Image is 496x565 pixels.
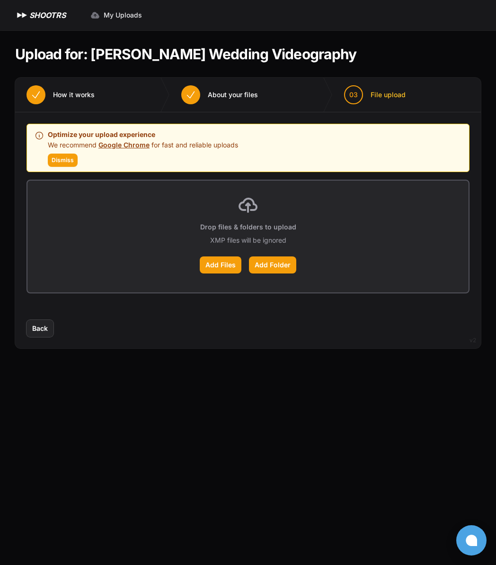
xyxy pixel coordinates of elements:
[85,7,148,24] a: My Uploads
[104,10,142,20] span: My Uploads
[456,525,487,556] button: Open chat window
[349,90,358,100] span: 03
[200,222,296,232] p: Drop files & folders to upload
[249,256,296,273] label: Add Folder
[170,78,269,112] button: About your files
[15,9,29,21] img: SHOOTRS
[98,141,150,149] a: Google Chrome
[210,236,286,245] p: XMP files will be ignored
[15,78,106,112] button: How it works
[29,9,66,21] h1: SHOOTRS
[333,78,417,112] button: 03 File upload
[48,154,78,167] button: Dismiss
[469,335,476,346] div: v2
[48,129,238,140] p: Optimize your upload experience
[208,90,258,100] span: About your files
[52,156,74,164] span: Dismiss
[371,90,406,100] span: File upload
[15,9,66,21] a: SHOOTRS SHOOTRS
[32,324,48,333] span: Back
[15,46,356,63] h1: Upload for: [PERSON_NAME] Wedding Videography
[53,90,95,100] span: How it works
[27,320,53,337] button: Back
[48,140,238,150] p: We recommend for fast and reliable uploads
[200,256,241,273] label: Add Files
